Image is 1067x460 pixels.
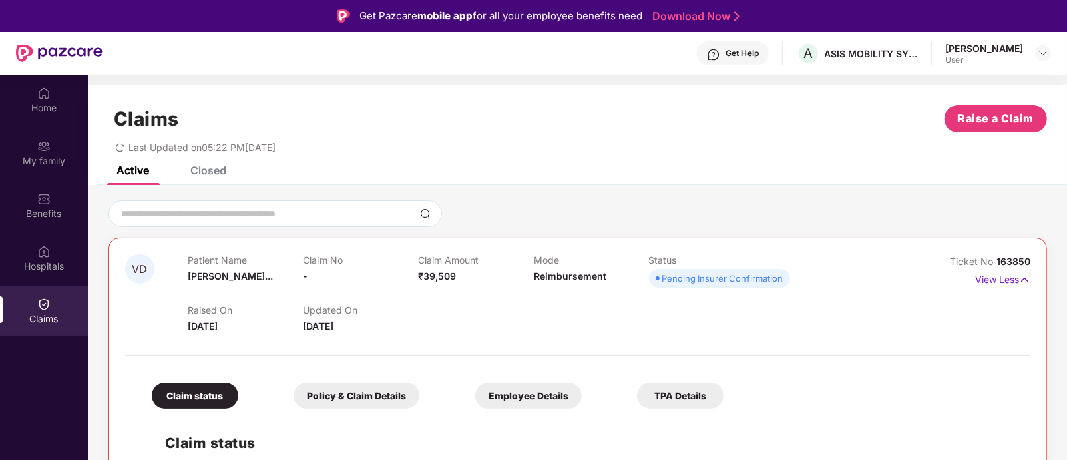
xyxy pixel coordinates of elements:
img: svg+xml;base64,PHN2ZyBpZD0iQmVuZWZpdHMiIHhtbG5zPSJodHRwOi8vd3d3LnczLm9yZy8yMDAwL3N2ZyIgd2lkdGg9Ij... [37,192,51,206]
img: svg+xml;base64,PHN2ZyBpZD0iU2VhcmNoLTMyeDMyIiB4bWxucz0iaHR0cDovL3d3dy53My5vcmcvMjAwMC9zdmciIHdpZH... [420,208,431,219]
h1: Claims [114,107,179,130]
div: Employee Details [475,383,582,409]
span: Raise a Claim [958,110,1034,127]
h2: Claim status [165,432,1017,454]
p: Updated On [303,304,419,316]
span: - [303,270,308,282]
div: Closed [190,164,226,177]
img: New Pazcare Logo [16,45,103,62]
p: Status [649,254,765,266]
div: User [945,55,1023,65]
button: Raise a Claim [945,105,1047,132]
span: VD [132,264,148,275]
div: Get Pazcare for all your employee benefits need [359,8,642,24]
span: [PERSON_NAME]... [188,270,273,282]
span: Last Updated on 05:22 PM[DATE] [128,142,276,153]
img: svg+xml;base64,PHN2ZyBpZD0iSG9tZSIgeG1sbnM9Imh0dHA6Ly93d3cudzMub3JnLzIwMDAvc3ZnIiB3aWR0aD0iMjAiIG... [37,87,51,100]
p: View Less [975,269,1030,287]
p: Claim Amount [418,254,533,266]
div: Active [116,164,149,177]
span: Reimbursement [533,270,606,282]
div: Pending Insurer Confirmation [662,272,783,285]
img: svg+xml;base64,PHN2ZyB4bWxucz0iaHR0cDovL3d3dy53My5vcmcvMjAwMC9zdmciIHdpZHRoPSIxNyIgaGVpZ2h0PSIxNy... [1019,272,1030,287]
span: [DATE] [303,320,333,332]
p: Raised On [188,304,303,316]
p: Claim No [303,254,419,266]
img: svg+xml;base64,PHN2ZyBpZD0iSG9zcGl0YWxzIiB4bWxucz0iaHR0cDovL3d3dy53My5vcmcvMjAwMC9zdmciIHdpZHRoPS... [37,245,51,258]
img: svg+xml;base64,PHN2ZyBpZD0iSGVscC0zMngzMiIgeG1sbnM9Imh0dHA6Ly93d3cudzMub3JnLzIwMDAvc3ZnIiB3aWR0aD... [707,48,720,61]
span: ₹39,509 [418,270,456,282]
span: 163850 [996,256,1030,267]
p: Mode [533,254,649,266]
img: Stroke [734,9,740,23]
p: Patient Name [188,254,303,266]
div: Policy & Claim Details [294,383,419,409]
div: TPA Details [637,383,724,409]
div: ASIS MOBILITY SYSTEMS INDIA PRIVATE LIMITED [824,47,917,60]
span: [DATE] [188,320,218,332]
span: redo [115,142,124,153]
img: svg+xml;base64,PHN2ZyB3aWR0aD0iMjAiIGhlaWdodD0iMjAiIHZpZXdCb3g9IjAgMCAyMCAyMCIgZmlsbD0ibm9uZSIgeG... [37,140,51,153]
div: Get Help [726,48,759,59]
img: Logo [337,9,350,23]
div: [PERSON_NAME] [945,42,1023,55]
img: svg+xml;base64,PHN2ZyBpZD0iRHJvcGRvd24tMzJ4MzIiIHhtbG5zPSJodHRwOi8vd3d3LnczLm9yZy8yMDAwL3N2ZyIgd2... [1038,48,1048,59]
span: Ticket No [950,256,996,267]
span: A [804,45,813,61]
img: svg+xml;base64,PHN2ZyBpZD0iQ2xhaW0iIHhtbG5zPSJodHRwOi8vd3d3LnczLm9yZy8yMDAwL3N2ZyIgd2lkdGg9IjIwIi... [37,298,51,311]
div: Claim status [152,383,238,409]
a: Download Now [652,9,736,23]
strong: mobile app [417,9,473,22]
